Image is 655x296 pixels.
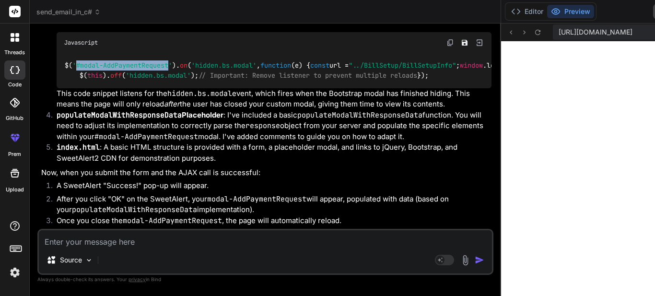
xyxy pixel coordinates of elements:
[41,167,491,178] p: Now, when you submit the form and the AJAX call is successful:
[180,61,187,70] span: on
[49,142,491,164] li: : A basic HTML structure is provided with a form, a placeholder modal, and links to jQuery, Boots...
[460,61,483,70] span: window
[475,38,484,47] img: Open in Browser
[349,61,456,70] span: "../BillSetup/BillSetupInfo"
[49,215,491,229] li: Once you close the , the page will automatically reload.
[295,61,299,70] span: e
[87,71,103,80] span: this
[126,71,191,80] span: 'hidden.bs.modal'
[460,255,471,266] img: attachment
[123,216,222,225] code: modal-AddPaymentRequest
[49,21,491,109] li: : Instead of an immediate reload, I've added an event listener: This code snippet listens for the...
[129,276,146,282] span: privacy
[64,60,560,80] code: $( ). ( , ( ) { url = ; . . = url; $( ). ( ); });
[446,39,454,47] img: copy
[310,61,329,70] span: const
[507,5,547,18] button: Editor
[4,48,25,57] label: threads
[8,150,21,158] label: prem
[458,36,471,49] button: Save file
[110,71,122,80] span: off
[167,89,232,98] code: hidden.bs.modal
[85,256,93,264] img: Pick Models
[49,110,491,142] li: : I've included a basic function. You will need to adjust its implementation to correctly parse t...
[260,61,291,70] span: function
[191,61,257,70] span: 'hidden.bs.modal'
[475,255,484,265] img: icon
[64,39,98,47] span: Javascript
[164,99,180,108] em: after
[72,205,197,214] code: populateModalWithResponseData
[199,71,417,80] span: // Important: Remove listener to prevent multiple reloads
[57,142,100,152] code: index.html
[297,110,422,120] code: populateModalWithResponseData
[72,61,172,70] span: '#modal-AddPaymentRequest'
[57,110,182,120] code: populateModalWithResponseData
[207,194,306,204] code: modal-AddPaymentRequest
[49,180,491,194] li: A SweetAlert "Success!" pop-up will appear.
[559,27,632,37] span: [URL][DOMAIN_NAME]
[36,7,101,17] span: send_email_in_c#
[8,81,22,89] label: code
[57,110,223,119] strong: Placeholder
[94,132,198,142] code: #modal-AddPaymentRequest
[37,275,493,284] p: Always double-check its answers. Your in Bind
[60,255,82,265] p: Source
[49,194,491,215] li: After you click "OK" on the SweetAlert, your will appear, populated with data (based on your impl...
[6,114,23,122] label: GitHub
[7,264,23,281] img: settings
[246,121,280,130] code: response
[547,5,594,18] button: Preview
[6,186,24,194] label: Upload
[487,61,517,70] span: location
